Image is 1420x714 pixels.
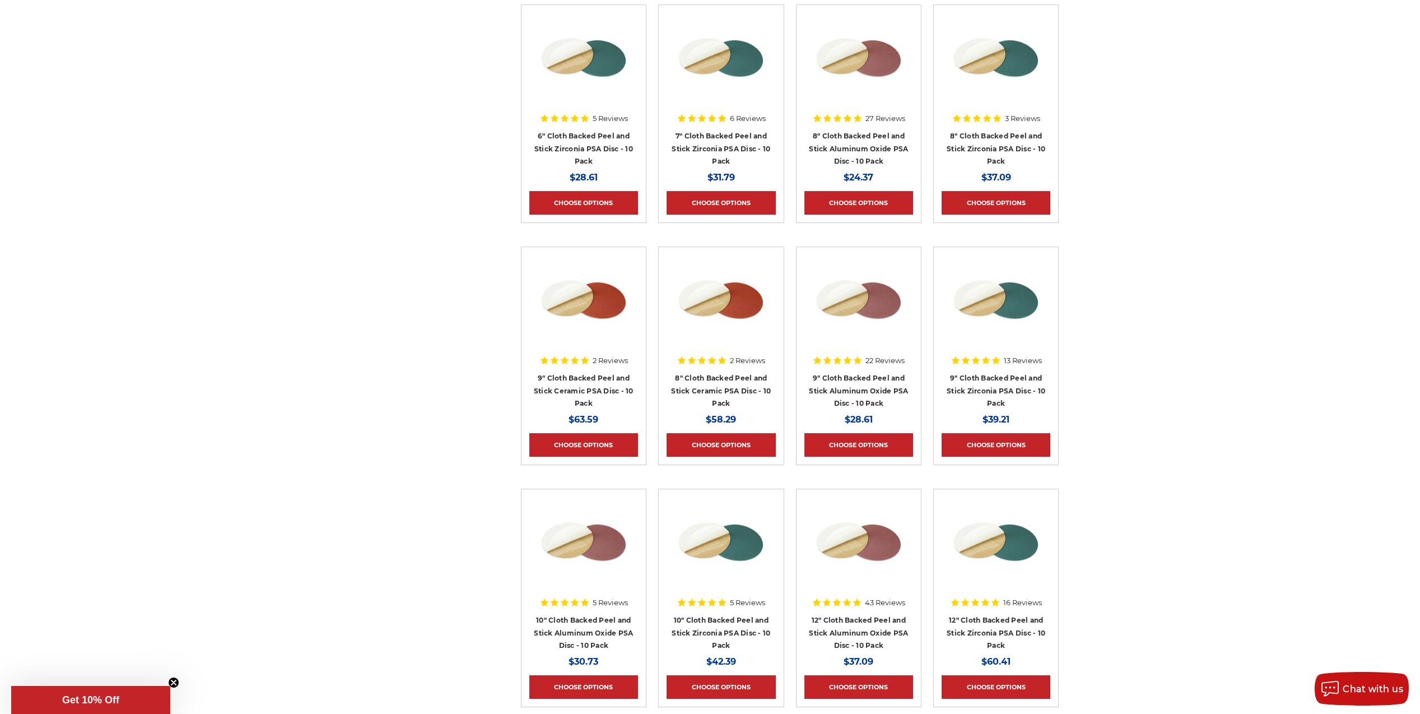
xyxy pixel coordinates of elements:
[593,115,628,122] span: 5 Reviews
[730,115,766,122] span: 6 Reviews
[947,132,1045,165] a: 8" Cloth Backed Peel and Stick Zirconia PSA Disc - 10 Pack
[942,255,1050,364] a: Zirc Peel and Stick cloth backed PSA discs
[667,13,775,122] a: Zirc Peel and Stick cloth backed PSA discs
[809,374,908,407] a: 9" Cloth Backed Peel and Stick Aluminum Oxide PSA Disc - 10 Pack
[814,497,904,587] img: 12 inch Aluminum Oxide PSA Sanding Disc with Cloth Backing
[942,191,1050,215] a: Choose Options
[529,191,638,215] a: Choose Options
[804,497,913,606] a: 12 inch Aluminum Oxide PSA Sanding Disc with Cloth Backing
[947,374,1045,407] a: 9" Cloth Backed Peel and Stick Zirconia PSA Disc - 10 Pack
[569,414,598,425] span: $63.59
[62,694,119,706] span: Get 10% Off
[983,414,1009,425] span: $39.21
[676,497,766,587] img: Zirc Peel and Stick cloth backed PSA discs
[667,191,775,215] a: Choose Options
[981,172,1011,183] span: $37.09
[814,13,904,103] img: 8 inch Aluminum Oxide PSA Sanding Disc with Cloth Backing
[942,433,1050,457] a: Choose Options
[534,132,633,165] a: 6" Cloth Backed Peel and Stick Zirconia PSA Disc - 10 Pack
[804,675,913,699] a: Choose Options
[672,616,770,650] a: 10" Cloth Backed Peel and Stick Zirconia PSA Disc - 10 Pack
[947,616,1045,650] a: 12" Cloth Backed Peel and Stick Zirconia PSA Disc - 10 Pack
[942,13,1050,122] a: Zirc Peel and Stick cloth backed PSA discs
[951,497,1041,587] img: Zirc Peel and Stick cloth backed PSA discs
[804,191,913,215] a: Choose Options
[539,255,628,345] img: 8 inch self adhesive sanding disc ceramic
[1003,599,1042,606] span: 16 Reviews
[676,13,766,103] img: Zirc Peel and Stick cloth backed PSA discs
[667,497,775,606] a: Zirc Peel and Stick cloth backed PSA discs
[667,675,775,699] a: Choose Options
[593,357,628,364] span: 2 Reviews
[804,255,913,364] a: 9 inch Aluminum Oxide PSA Sanding Disc with Cloth Backing
[706,414,736,425] span: $58.29
[845,414,873,425] span: $28.61
[730,357,765,364] span: 2 Reviews
[981,656,1011,667] span: $60.41
[667,433,775,457] a: Choose Options
[168,677,179,688] button: Close teaser
[951,255,1041,345] img: Zirc Peel and Stick cloth backed PSA discs
[942,497,1050,606] a: Zirc Peel and Stick cloth backed PSA discs
[569,656,598,667] span: $30.73
[706,656,736,667] span: $42.39
[844,172,873,183] span: $24.37
[529,13,638,122] a: Zirc Peel and Stick cloth backed PSA discs
[804,13,913,122] a: 8 inch Aluminum Oxide PSA Sanding Disc with Cloth Backing
[529,675,638,699] a: Choose Options
[804,433,913,457] a: Choose Options
[730,599,765,606] span: 5 Reviews
[539,13,628,103] img: Zirc Peel and Stick cloth backed PSA discs
[529,255,638,364] a: 8 inch self adhesive sanding disc ceramic
[529,433,638,457] a: Choose Options
[534,374,634,407] a: 9" Cloth Backed Peel and Stick Ceramic PSA Disc - 10 Pack
[814,255,904,345] img: 9 inch Aluminum Oxide PSA Sanding Disc with Cloth Backing
[809,132,908,165] a: 8" Cloth Backed Peel and Stick Aluminum Oxide PSA Disc - 10 Pack
[942,675,1050,699] a: Choose Options
[529,497,638,606] a: 10 inch Aluminum Oxide PSA Sanding Disc with Cloth Backing
[1004,357,1042,364] span: 13 Reviews
[570,172,598,183] span: $28.61
[1005,115,1040,122] span: 3 Reviews
[593,599,628,606] span: 5 Reviews
[667,255,775,364] a: 8 inch self adhesive sanding disc ceramic
[951,13,1041,103] img: Zirc Peel and Stick cloth backed PSA discs
[809,616,908,650] a: 12" Cloth Backed Peel and Stick Aluminum Oxide PSA Disc - 10 Pack
[671,374,771,407] a: 8" Cloth Backed Peel and Stick Ceramic PSA Disc - 10 Pack
[676,255,766,345] img: 8 inch self adhesive sanding disc ceramic
[865,115,905,122] span: 27 Reviews
[11,686,170,714] div: Get 10% OffClose teaser
[672,132,770,165] a: 7" Cloth Backed Peel and Stick Zirconia PSA Disc - 10 Pack
[1315,672,1409,706] button: Chat with us
[534,616,633,650] a: 10" Cloth Backed Peel and Stick Aluminum Oxide PSA Disc - 10 Pack
[1343,684,1403,694] span: Chat with us
[865,599,905,606] span: 43 Reviews
[707,172,735,183] span: $31.79
[865,357,905,364] span: 22 Reviews
[844,656,873,667] span: $37.09
[539,497,628,587] img: 10 inch Aluminum Oxide PSA Sanding Disc with Cloth Backing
